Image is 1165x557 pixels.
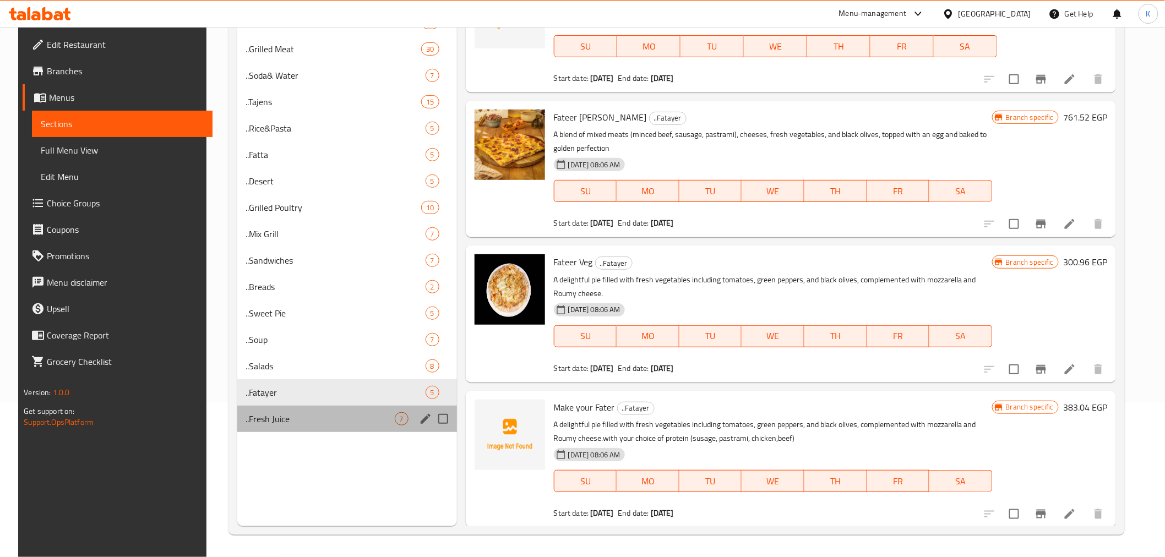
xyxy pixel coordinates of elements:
button: Branch-specific-item [1028,211,1054,237]
span: Select to update [1003,503,1026,526]
span: Branch specific [1001,112,1058,123]
h6: 300.96 EGP [1063,254,1107,270]
a: Menu disclaimer [23,269,213,296]
b: [DATE] [651,361,674,375]
button: SU [554,35,618,57]
span: SU [559,39,613,54]
span: 7 [395,414,408,424]
a: Coupons [23,216,213,243]
button: MO [617,325,679,347]
div: items [395,412,409,425]
span: End date: [618,506,649,520]
p: A delightful pie filled with fresh vegetables including tomatoes, green peppers, and black olives... [554,418,992,445]
button: FR [867,325,930,347]
div: ..Salads8 [237,353,457,379]
button: TU [681,35,744,57]
b: [DATE] [591,216,614,230]
div: ..Fatayer [595,256,633,270]
span: ..Grilled Meat [246,42,422,56]
span: 10 [422,203,438,213]
a: Edit menu item [1063,507,1076,521]
div: ..Fatayer [617,402,655,415]
div: items [426,69,439,82]
span: Start date: [554,216,589,230]
button: Branch-specific-item [1028,66,1054,92]
span: SU [559,183,613,199]
b: [DATE] [651,216,674,230]
a: Choice Groups [23,190,213,216]
span: ..Fatta [246,148,426,161]
span: 7 [426,70,439,81]
span: Start date: [554,71,589,85]
div: items [426,359,439,373]
button: Branch-specific-item [1028,501,1054,527]
button: SU [554,325,617,347]
button: delete [1085,66,1112,92]
span: End date: [618,216,649,230]
div: ..Sandwiches [246,254,426,267]
span: 2 [426,282,439,292]
div: ..Soda& Water [246,69,426,82]
span: 30 [422,44,438,54]
div: items [421,201,439,214]
span: 5 [426,308,439,319]
div: ..Sweet Pie5 [237,300,457,326]
span: K [1146,8,1151,20]
span: 8 [426,361,439,372]
span: ..Rice&Pasta [246,122,426,135]
span: SA [934,328,988,344]
span: 5 [426,150,439,160]
div: ..Grilled Poultry10 [237,194,457,221]
span: ..Soup [246,333,426,346]
span: Select to update [1003,68,1026,91]
p: A delightful pie filled with fresh vegetables including tomatoes, green peppers, and black olives... [554,273,992,301]
span: Coupons [47,223,204,236]
a: Full Menu View [32,137,213,163]
button: Branch-specific-item [1028,356,1054,383]
span: 7 [426,335,439,345]
div: ..Sandwiches7 [237,247,457,274]
button: SA [934,35,997,57]
button: SU [554,180,617,202]
b: [DATE] [591,361,614,375]
a: Edit Restaurant [23,31,213,58]
span: Get support on: [24,404,74,418]
span: ..Tajens [246,95,422,108]
button: FR [867,470,930,492]
span: End date: [618,71,649,85]
button: TH [804,180,867,202]
span: MO [621,328,675,344]
span: [DATE] 08:06 AM [564,304,625,315]
div: items [426,174,439,188]
button: FR [867,180,930,202]
span: 5 [426,123,439,134]
h6: 761.52 EGP [1063,110,1107,125]
span: TU [684,328,738,344]
div: ..Fatayer [649,112,687,125]
div: ..Fatayer5 [237,379,457,406]
button: MO [617,470,679,492]
div: ..Desert5 [237,168,457,194]
span: TH [809,183,863,199]
span: Edit Menu [41,170,204,183]
span: WE [746,183,800,199]
span: 15 [422,97,438,107]
div: ..Desert [246,174,426,188]
span: SA [938,39,993,54]
a: Promotions [23,243,213,269]
span: ..Fresh Juice [246,412,395,425]
span: ..Fatayer [246,386,426,399]
span: Start date: [554,506,589,520]
span: Grocery Checklist [47,355,204,368]
span: ..Sweet Pie [246,307,426,320]
nav: Menu sections [237,5,457,436]
b: [DATE] [651,71,674,85]
span: Start date: [554,361,589,375]
span: Coverage Report [47,329,204,342]
span: Select to update [1003,212,1026,236]
span: TH [809,328,863,344]
button: MO [617,35,681,57]
button: TH [804,325,867,347]
span: FR [872,328,926,344]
